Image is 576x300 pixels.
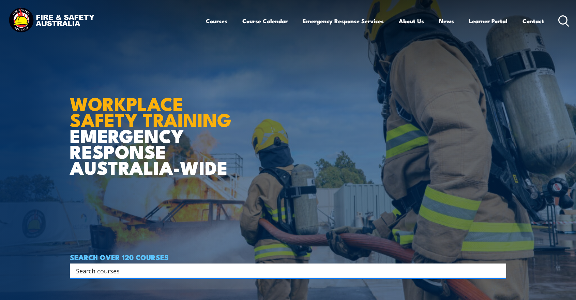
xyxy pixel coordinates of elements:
strong: WORKPLACE SAFETY TRAINING [70,89,231,133]
a: Learner Portal [469,12,507,30]
a: Course Calendar [242,12,288,30]
h1: EMERGENCY RESPONSE AUSTRALIA-WIDE [70,78,237,175]
input: Search input [76,266,491,276]
a: Contact [522,12,544,30]
form: Search form [77,266,492,275]
a: News [439,12,454,30]
a: Courses [206,12,227,30]
h4: SEARCH OVER 120 COURSES [70,253,506,261]
button: Search magnifier button [494,266,504,275]
a: Emergency Response Services [303,12,384,30]
a: About Us [399,12,424,30]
